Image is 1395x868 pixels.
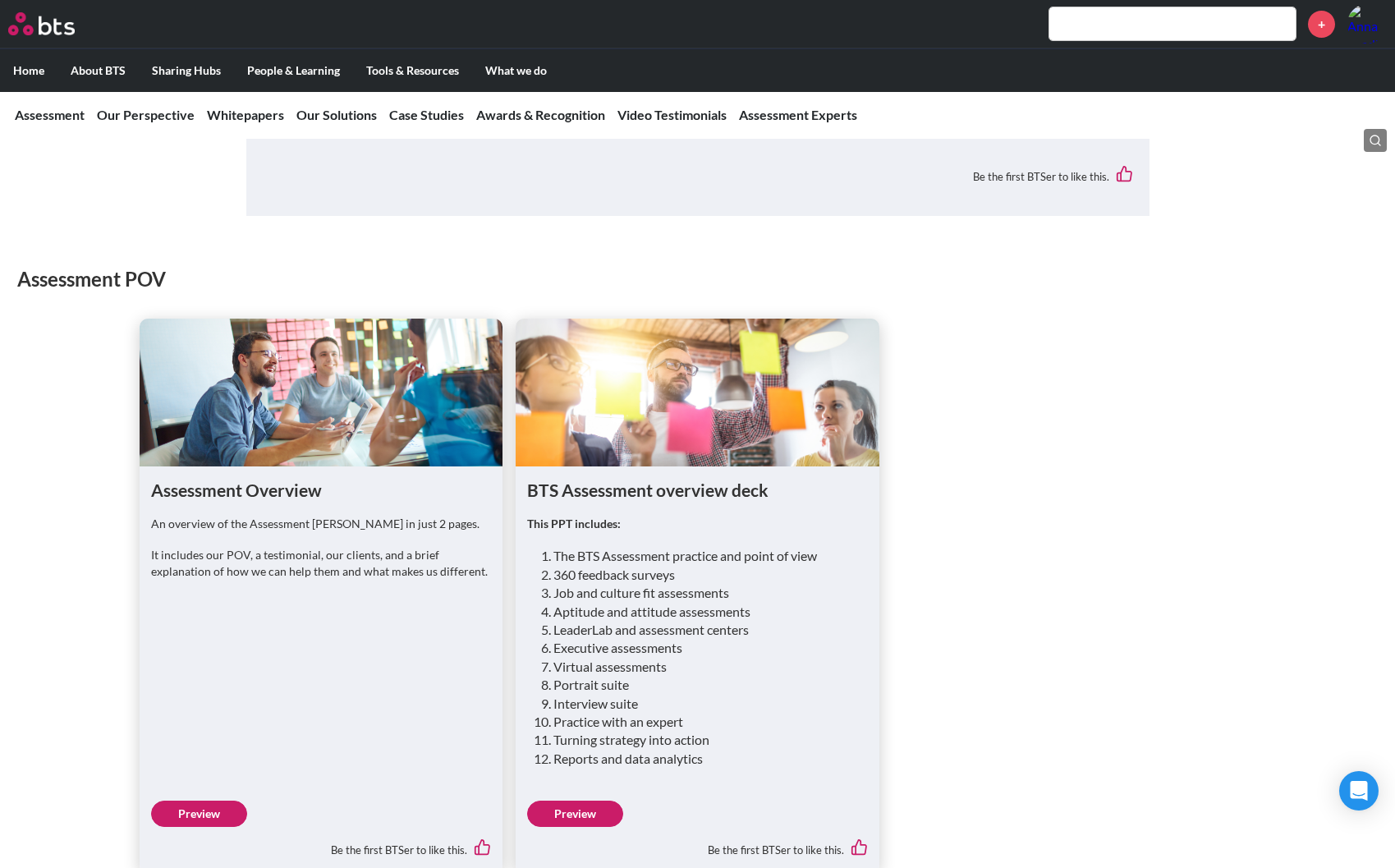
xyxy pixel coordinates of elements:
[553,713,854,731] li: Practice with an expert
[389,107,464,122] a: Case Studies
[617,107,727,122] a: Video Testimonials
[1339,771,1379,811] div: Open Intercom Messenger
[553,621,854,639] li: LeaderLab and assessment centers
[527,827,867,861] div: Be the first BTSer to like this.
[553,603,854,621] li: Aptitude and attitude assessments
[151,478,491,502] h1: Assessment Overview
[1308,11,1335,38] a: +
[527,478,867,502] h1: BTS Assessment overview deck
[739,107,857,122] a: Assessment Experts
[1347,4,1387,44] a: Profile
[139,49,234,92] label: Sharing Hubs
[553,639,854,657] li: Executive assessments
[8,12,105,35] a: Go home
[553,658,854,676] li: Virtual assessments
[553,547,854,565] li: The BTS Assessment practice and point of view
[151,516,491,532] p: An overview of the Assessment [PERSON_NAME] in just 2 pages.
[353,49,472,92] label: Tools & Resources
[207,107,284,122] a: Whitepapers
[553,750,854,768] li: Reports and data analytics
[553,566,854,584] li: 360 feedback surveys
[553,584,854,602] li: Job and culture fit assessments
[263,154,1133,199] div: Be the first BTSer to like this.
[476,107,605,122] a: Awards & Recognition
[553,676,854,694] li: Portrait suite
[472,49,560,92] label: What we do
[151,547,491,579] p: It includes our POV, a testimonial, our clients, and a brief explanation of how we can help them ...
[234,49,353,92] label: People & Learning
[151,801,247,827] a: Preview
[527,517,621,530] strong: This PPT includes:
[296,107,377,122] a: Our Solutions
[8,12,75,35] img: BTS Logo
[527,801,623,827] a: Preview
[1347,4,1387,44] img: Anna Sandberg
[553,695,854,713] li: Interview suite
[151,827,491,861] div: Be the first BTSer to like this.
[57,49,139,92] label: About BTS
[97,107,195,122] a: Our Perspective
[553,731,854,749] li: Turning strategy into action
[15,107,85,122] a: Assessment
